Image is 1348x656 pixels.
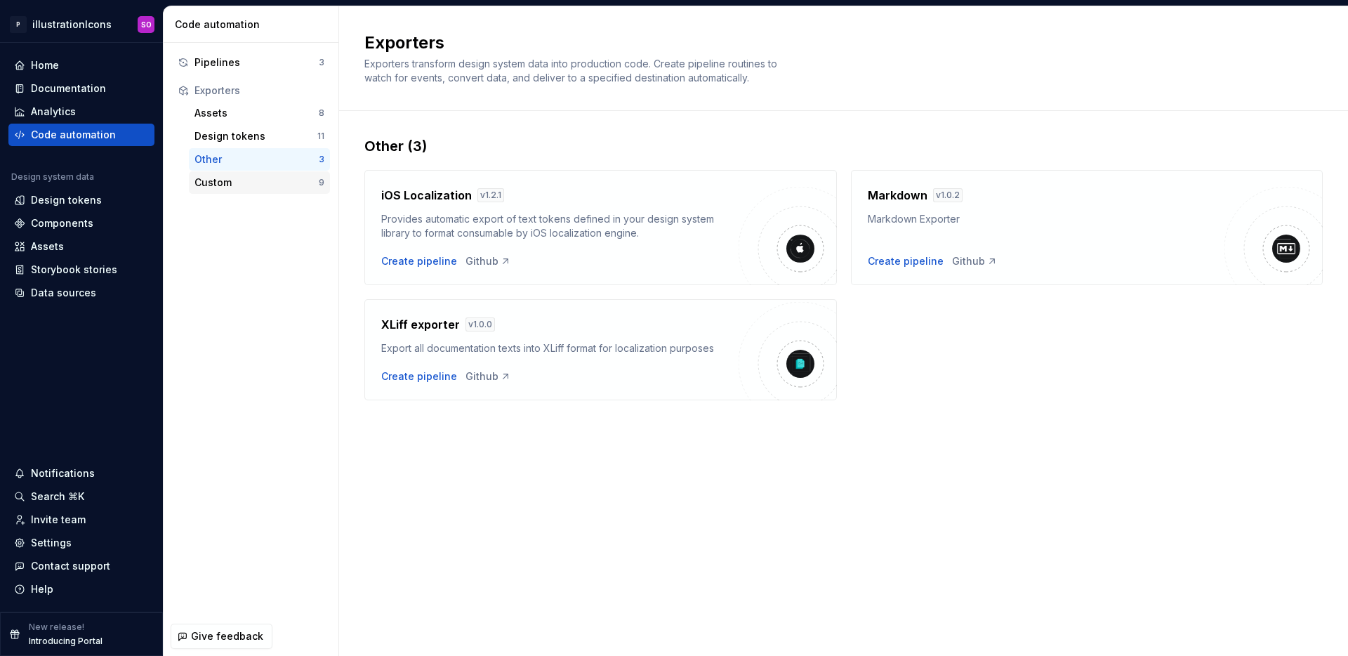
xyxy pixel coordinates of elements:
[141,19,152,30] div: SO
[194,106,319,120] div: Assets
[31,240,64,254] div: Assets
[8,462,154,485] button: Notifications
[8,509,154,531] a: Invite team
[319,154,324,165] div: 3
[465,317,495,332] div: v 1.0.0
[191,629,263,643] span: Give feedback
[364,32,1306,54] h2: Exporters
[8,212,154,235] a: Components
[3,9,160,39] button: PillustrationIconsSO
[194,152,319,166] div: Other
[8,54,154,77] a: Home
[29,636,103,647] p: Introducing Portal
[175,18,333,32] div: Code automation
[10,16,27,33] div: P
[381,341,739,355] div: Export all documentation texts into XLiff format for localization purposes
[194,176,319,190] div: Custom
[8,578,154,601] button: Help
[319,107,324,119] div: 8
[194,129,317,143] div: Design tokens
[171,624,272,649] button: Give feedback
[319,177,324,188] div: 9
[31,128,116,142] div: Code automation
[465,369,511,383] a: Github
[31,536,72,550] div: Settings
[172,51,330,74] button: Pipelines3
[381,316,460,333] h4: XLiff exporter
[8,532,154,554] a: Settings
[31,286,96,300] div: Data sources
[189,102,330,124] button: Assets8
[8,555,154,577] button: Contact support
[31,216,93,230] div: Components
[189,125,330,147] button: Design tokens11
[31,490,84,504] div: Search ⌘K
[194,84,324,98] div: Exporters
[189,148,330,171] button: Other3
[8,235,154,258] a: Assets
[8,485,154,508] button: Search ⌘K
[952,254,998,268] a: Github
[31,559,110,573] div: Contact support
[381,369,457,383] button: Create pipeline
[319,57,324,68] div: 3
[477,188,504,202] div: v 1.2.1
[8,124,154,146] a: Code automation
[381,254,457,268] button: Create pipeline
[933,188,963,202] div: v 1.0.2
[868,212,1225,226] div: Markdown Exporter
[868,187,927,204] h4: Markdown
[32,18,112,32] div: illustrationIcons
[8,189,154,211] a: Design tokens
[317,131,324,142] div: 11
[31,81,106,96] div: Documentation
[31,466,95,480] div: Notifications
[31,263,117,277] div: Storybook stories
[11,171,94,183] div: Design system data
[29,622,84,633] p: New release!
[8,282,154,304] a: Data sources
[465,254,511,268] a: Github
[31,105,76,119] div: Analytics
[194,55,319,70] div: Pipelines
[189,171,330,194] button: Custom9
[8,258,154,281] a: Storybook stories
[868,254,944,268] button: Create pipeline
[364,136,1323,156] div: Other (3)
[31,513,86,527] div: Invite team
[381,212,739,240] div: Provides automatic export of text tokens defined in your design system library to format consumab...
[364,58,780,84] span: Exporters transform design system data into production code. Create pipeline routines to watch fo...
[381,187,472,204] h4: iOS Localization
[31,58,59,72] div: Home
[8,77,154,100] a: Documentation
[31,582,53,596] div: Help
[31,193,102,207] div: Design tokens
[8,100,154,123] a: Analytics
